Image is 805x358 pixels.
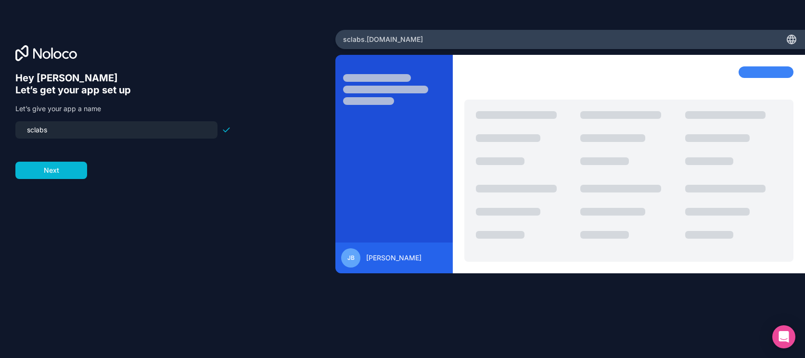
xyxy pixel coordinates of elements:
p: Let’s give your app a name [15,104,231,114]
span: JB [347,254,355,262]
span: sclabs .[DOMAIN_NAME] [343,35,423,44]
div: Open Intercom Messenger [772,325,795,348]
h6: Hey [PERSON_NAME] [15,72,231,84]
h6: Let’s get your app set up [15,84,231,96]
button: Next [15,162,87,179]
input: my-team [21,123,212,137]
span: [PERSON_NAME] [366,253,422,263]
